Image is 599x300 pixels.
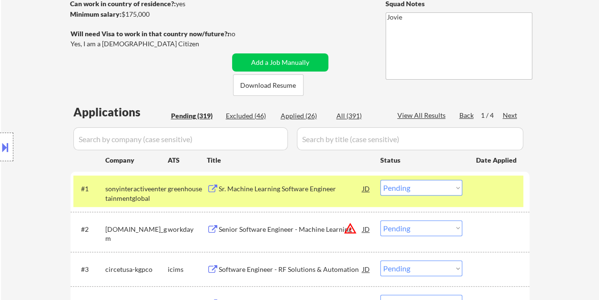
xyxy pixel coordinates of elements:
div: workday [168,225,207,234]
div: icims [168,265,207,274]
div: circetusa-kgpco [105,265,168,274]
div: JD [362,260,371,278]
div: JD [362,180,371,197]
div: Status [380,151,462,168]
button: Download Resume [233,74,304,96]
div: ATS [168,155,207,165]
div: All (391) [336,111,384,121]
input: Search by company (case sensitive) [73,127,288,150]
div: View All Results [397,111,448,120]
div: Title [207,155,371,165]
div: greenhouse [168,184,207,194]
div: Next [503,111,518,120]
button: Add a Job Manually [232,53,328,72]
div: Pending (319) [171,111,219,121]
div: 1 / 4 [481,111,503,120]
div: Date Applied [476,155,518,165]
div: Applied (26) [281,111,328,121]
div: Excluded (46) [226,111,274,121]
div: Senior Software Engineer - Machine Learning [219,225,363,234]
div: $175,000 [70,10,229,19]
button: warning_amber [344,222,357,235]
div: Software Engineer - RF Solutions & Automation [219,265,363,274]
input: Search by title (case sensitive) [297,127,523,150]
div: no [228,29,255,39]
div: Yes, I am a [DEMOGRAPHIC_DATA] Citizen [71,39,232,49]
strong: Will need Visa to work in that country now/future?: [71,30,229,38]
div: #3 [81,265,98,274]
div: Sr. Machine Learning Software Engineer [219,184,363,194]
div: JD [362,220,371,238]
strong: Minimum salary: [70,10,122,18]
div: Back [459,111,475,120]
